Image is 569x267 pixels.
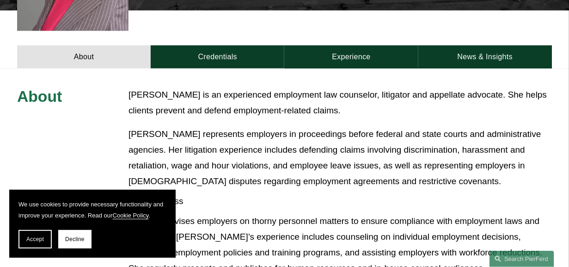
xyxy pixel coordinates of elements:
p: We use cookies to provide necessary functionality and improve your experience. Read our . [18,199,166,221]
a: Credentials [151,45,284,68]
a: Cookie Policy [113,212,149,219]
span: Decline [65,236,85,242]
a: Search this site [489,251,554,267]
section: Cookie banner [9,190,176,258]
p: [PERSON_NAME] represents employers in proceedings before federal and state courts and administrat... [128,126,552,190]
button: Accept [18,230,52,248]
a: Experience [284,45,418,68]
a: News & Insights [418,45,552,68]
span: About [17,87,62,105]
button: Decline [58,230,92,248]
span: Read Less [135,196,552,206]
a: About [17,45,151,68]
span: Accept [26,236,44,242]
button: Read Less [128,189,552,213]
p: [PERSON_NAME] is an experienced employment law counselor, litigator and appellate advocate. She h... [128,87,552,118]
